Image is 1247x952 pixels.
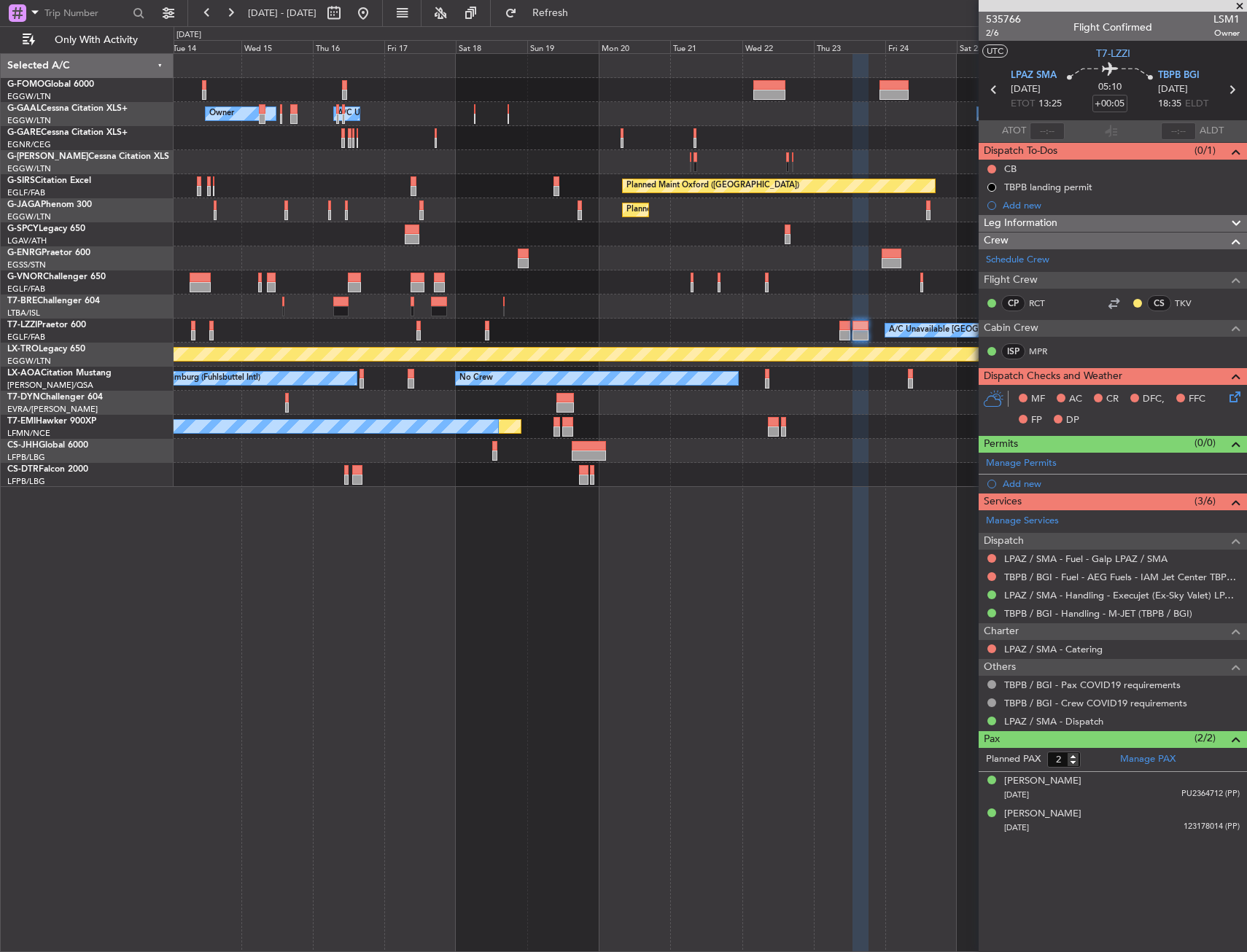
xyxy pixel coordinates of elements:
a: G-JAGAPhenom 300 [7,200,92,209]
a: G-SIRSCitation Excel [7,176,91,185]
span: G-GARE [7,128,41,137]
span: LPAZ SMA [1011,69,1057,83]
a: CS-DTRFalcon 2000 [7,465,88,474]
a: G-ENRGPraetor 600 [7,249,90,257]
span: T7-BRE [7,297,37,305]
span: ELDT [1185,97,1208,112]
span: G-FOMO [7,80,44,89]
div: Thu 23 [814,40,885,53]
span: [DATE] [1004,789,1029,800]
div: CP [1001,295,1025,311]
a: Manage Permits [986,456,1057,471]
span: AC [1069,392,1082,407]
div: CB [1004,163,1017,175]
div: Sat 18 [456,40,527,53]
span: ATOT [1002,124,1026,138]
span: DP [1066,413,1079,428]
span: G-[PERSON_NAME] [7,152,88,161]
a: G-SPCYLegacy 650 [7,225,85,233]
a: G-FOMOGlobal 6000 [7,80,94,89]
span: T7-LZZI [7,321,37,329]
div: Add new [1003,477,1240,490]
div: Sun 19 [527,40,599,53]
a: TBPB / BGI - Crew COVID19 requirements [1004,697,1187,709]
a: EVRA/[PERSON_NAME] [7,404,98,415]
div: Fri 17 [384,40,456,53]
span: G-SIRS [7,176,35,185]
label: Planned PAX [986,752,1041,767]
div: No Crew [459,367,493,389]
span: Only With Activity [38,35,154,45]
div: Tue 21 [670,40,742,53]
a: EGGW/LTN [7,356,51,367]
span: Dispatch [984,533,1024,550]
span: Dispatch Checks and Weather [984,368,1122,385]
span: CS-DTR [7,465,39,474]
span: G-JAGA [7,200,41,209]
span: T7-EMI [7,417,36,426]
span: (3/6) [1194,493,1216,509]
div: Planned Maint Oxford ([GEOGRAPHIC_DATA]) [626,175,799,197]
span: Crew [984,233,1009,249]
div: [DATE] [176,29,201,42]
a: G-[PERSON_NAME]Cessna Citation XLS [7,152,169,161]
a: G-VNORChallenger 650 [7,273,106,281]
div: ISP [1001,343,1025,359]
span: [DATE] [1011,82,1041,97]
button: UTC [982,44,1008,58]
a: EGGW/LTN [7,163,51,174]
div: Flight Confirmed [1073,20,1152,35]
a: TBPB / BGI - Fuel - AEG Fuels - IAM Jet Center TBPB / BGI [1004,571,1240,583]
a: TKV [1175,297,1208,310]
a: [PERSON_NAME]/QSA [7,380,93,391]
a: LFPB/LBG [7,452,45,463]
span: T7-LZZI [1096,46,1130,61]
span: FFC [1189,392,1205,407]
a: LPAZ / SMA - Dispatch [1004,715,1103,727]
a: G-GAALCessna Citation XLS+ [7,104,128,113]
div: Mon 20 [599,40,670,53]
a: LTBA/ISL [7,308,40,319]
a: TBPB / BGI - Pax COVID19 requirements [1004,679,1181,691]
div: [PERSON_NAME] [1004,774,1081,789]
span: T7-DYN [7,393,40,402]
div: Thu 16 [313,40,384,53]
span: CR [1106,392,1119,407]
div: No Crew Hamburg (Fuhlsbuttel Intl) [128,367,260,389]
div: Fri 24 [885,40,957,53]
span: G-SPCY [7,225,39,233]
span: (0/0) [1194,435,1216,450]
span: [DATE] [1158,82,1188,97]
a: RCT [1029,297,1062,310]
span: Charter [984,623,1019,640]
span: Refresh [520,8,581,18]
a: T7-DYNChallenger 604 [7,393,103,402]
div: CS [1147,295,1171,311]
span: Permits [984,436,1018,453]
span: Dispatch To-Dos [984,143,1057,160]
span: (0/1) [1194,143,1216,158]
span: FP [1031,413,1042,428]
a: Schedule Crew [986,253,1049,268]
span: 535766 [986,12,1021,27]
span: G-GAAL [7,104,41,113]
span: Cabin Crew [984,320,1038,337]
span: LX-TRO [7,345,39,354]
a: CS-JHHGlobal 6000 [7,441,88,450]
a: G-GARECessna Citation XLS+ [7,128,128,137]
span: Pax [984,731,1000,748]
div: Wed 22 [742,40,814,53]
span: MF [1031,392,1045,407]
div: [PERSON_NAME] [1004,807,1081,822]
a: Manage Services [986,514,1059,528]
span: PU2364712 (PP) [1181,788,1240,800]
button: Only With Activity [16,28,158,52]
a: EGNR/CEG [7,139,51,150]
a: EGGW/LTN [7,115,51,126]
a: LFPB/LBG [7,476,45,487]
div: Sat 25 [957,40,1028,53]
a: LPAZ / SMA - Handling - Execujet (Ex-Sky Valet) LPAZ / SMA [1004,589,1240,601]
span: 18:35 [1158,97,1181,112]
a: EGSS/STN [7,260,46,270]
span: TBPB BGI [1158,69,1200,83]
